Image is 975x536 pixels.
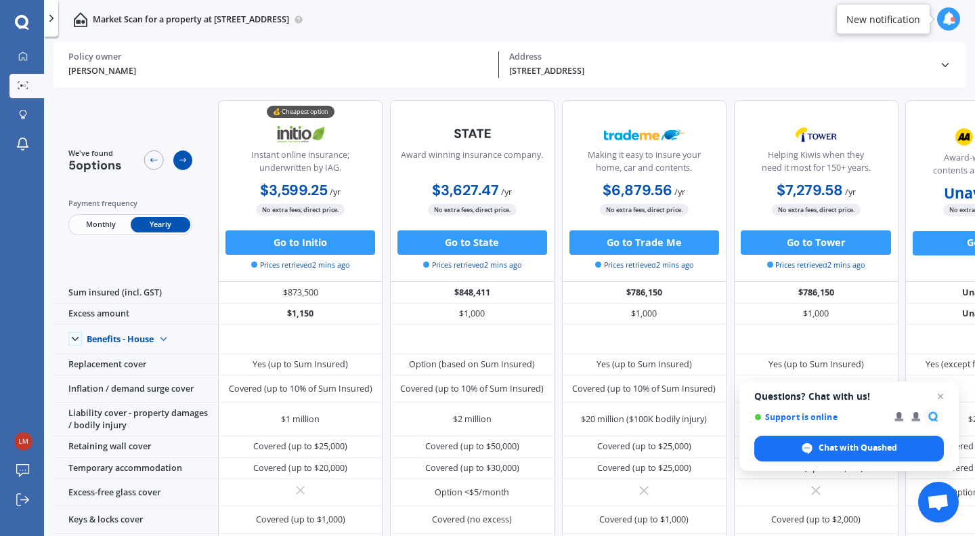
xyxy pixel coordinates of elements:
div: Covered (up to $25,000) [597,440,691,453]
span: Questions? Chat with us! [754,391,944,402]
b: $7,279.58 [777,181,843,200]
div: Liability cover - property damages / bodily injury [53,403,218,436]
img: State-text-1.webp [432,119,513,148]
img: Trademe.webp [604,119,685,150]
div: Temporary accommodation [53,458,218,480]
div: $20 million ($100K bodily injury) [581,413,707,426]
div: Covered (no excess) [432,514,512,526]
span: No extra fees, direct price. [428,204,517,215]
div: [STREET_ADDRESS] [509,65,930,78]
b: $3,627.47 [432,181,499,200]
div: Payment frequency [68,197,193,209]
span: Yearly [131,217,190,232]
img: Tower.webp [776,119,857,150]
div: Covered (up to $2,000) [771,514,861,526]
button: Go to Tower [741,230,890,255]
div: Policy owner [68,51,489,62]
div: Covered (up to $25,000) [253,440,347,453]
span: Chat with Quashed [819,442,897,454]
span: 5 options [68,157,122,173]
div: $1,000 [562,304,727,325]
span: Prices retrieved 2 mins ago [423,260,521,270]
span: / yr [501,186,512,198]
div: [PERSON_NAME] [68,65,489,78]
div: 💰 Cheapest option [267,106,334,118]
span: No extra fees, direct price. [600,204,689,215]
div: Making it easy to insure your home, car and contents. [572,149,716,180]
img: Initio.webp [260,119,341,150]
img: Benefit content down [154,329,173,349]
div: Covered (up to 10% of Sum Insured) [572,383,716,395]
b: $3,599.25 [260,181,328,200]
div: Yes (up to Sum Insured) [597,358,692,371]
div: Award winning insurance company. [401,149,543,180]
b: $6,879.56 [603,181,672,200]
span: / yr [845,186,856,198]
button: Go to Initio [225,230,375,255]
div: Yes (up to Sum Insured) [768,358,864,371]
div: $786,150 [562,282,727,304]
div: Covered (up to $1,000) [599,514,689,526]
div: Covered (up to $25,000) [597,462,691,474]
span: / yr [330,186,341,198]
div: Excess-free glass cover [53,479,218,506]
span: No extra fees, direct price. [772,204,861,215]
div: Inflation / demand surge cover [53,375,218,403]
div: Covered (up to $50,000) [425,440,519,453]
img: home-and-contents.b802091223b8502ef2dd.svg [73,12,88,27]
div: Covered (up to $30,000) [425,462,519,474]
div: New notification [846,12,920,26]
div: Option <$5/month [435,487,509,499]
div: Helping Kiwis when they need it most for 150+ years. [744,149,888,180]
div: $873,500 [218,282,383,304]
div: $1 million [281,413,320,426]
span: No extra fees, direct price. [256,204,345,215]
span: Support is online [754,412,885,422]
div: Address [509,51,930,62]
div: Covered (up to $20,000) [253,462,347,474]
div: Covered (up to $1,000) [256,514,345,526]
div: $1,000 [390,304,555,325]
div: $1,000 [734,304,898,325]
img: e68b1e814bf485bcd234a38cd853363c [14,432,32,451]
span: Prices retrieved 2 mins ago [595,260,693,270]
div: $2 million [453,413,492,426]
a: Open chat [918,482,959,522]
button: Go to State [397,230,547,255]
div: Covered (up to 10% of Sum Insured) [400,383,544,395]
div: $1,150 [218,304,383,325]
p: Market Scan for a property at [STREET_ADDRESS] [93,14,289,26]
span: Prices retrieved 2 mins ago [251,260,349,270]
span: We've found [68,148,122,159]
div: Sum insured (incl. GST) [53,282,218,304]
span: Chat with Quashed [754,436,944,461]
div: Benefits - House [87,334,154,345]
span: / yr [674,186,685,198]
div: Instant online insurance; underwritten by IAG. [229,149,372,180]
div: Excess amount [53,304,218,325]
div: Option (based on Sum Insured) [409,358,535,371]
div: $848,411 [390,282,555,304]
div: Replacement cover [53,354,218,376]
div: Keys & locks cover [53,506,218,533]
div: Yes (up to Sum Insured) [253,358,348,371]
span: Prices retrieved 2 mins ago [767,260,865,270]
div: Retaining wall cover [53,436,218,458]
div: $786,150 [734,282,898,304]
div: Covered (up to 10% of Sum Insured) [229,383,372,395]
span: Monthly [70,217,130,232]
button: Go to Trade Me [569,230,719,255]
